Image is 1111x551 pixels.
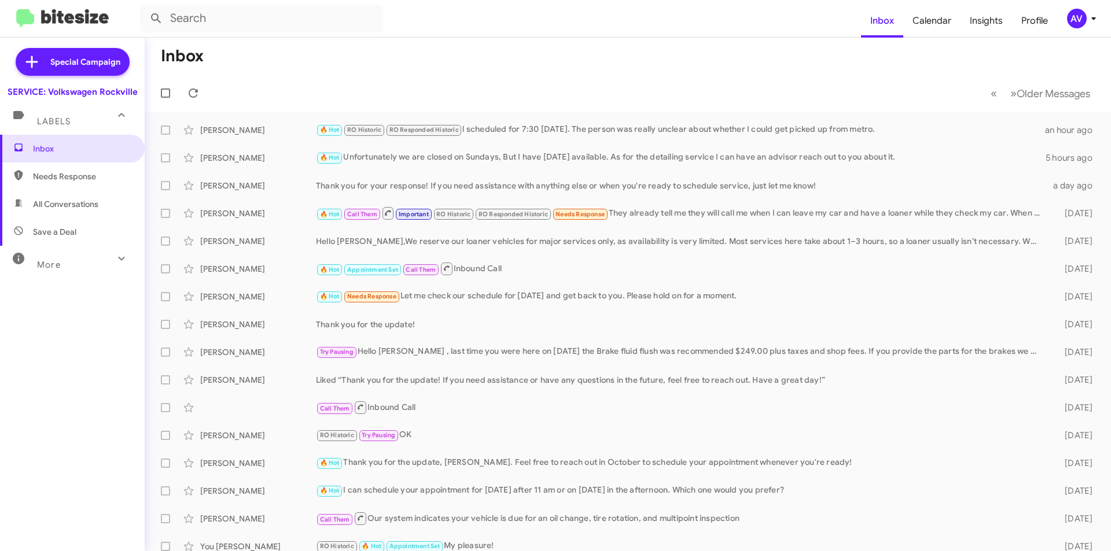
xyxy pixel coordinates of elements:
[1046,430,1102,441] div: [DATE]
[200,263,316,275] div: [PERSON_NAME]
[37,116,71,127] span: Labels
[320,431,354,439] span: RO Historic
[200,346,316,358] div: [PERSON_NAME]
[1046,346,1102,358] div: [DATE]
[903,4,961,38] a: Calendar
[316,345,1046,358] div: Hello [PERSON_NAME] , last time you were here on [DATE] the Brake fluid flush was recommended $24...
[320,266,340,273] span: 🔥 Hot
[320,516,350,523] span: Call Them
[37,260,61,270] span: More
[200,513,316,524] div: [PERSON_NAME]
[200,208,316,219] div: [PERSON_NAME]
[200,457,316,469] div: [PERSON_NAME]
[320,487,340,494] span: 🔥 Hot
[50,56,120,68] span: Special Campaign
[991,86,997,101] span: «
[33,143,131,154] span: Inbox
[316,319,1046,330] div: Thank you for the update!
[316,123,1045,136] div: l scheduled for 7:30 [DATE]. The person was really unclear about whether I could get picked up fr...
[316,261,1046,276] div: Inbound Call
[200,430,316,441] div: [PERSON_NAME]
[389,542,440,550] span: Appointment Set
[316,235,1046,247] div: Hello [PERSON_NAME],We reserve our loaner vehicles for major services only, as availability is ve...
[984,82,1004,105] button: Previous
[389,126,459,134] span: RO Responded Historic
[316,456,1046,469] div: Thank you for the update, [PERSON_NAME]. Feel free to reach out in October to schedule your appoi...
[316,290,1046,303] div: Let me check our schedule for [DATE] and get back to you. Please hold on for a moment.
[200,180,316,191] div: [PERSON_NAME]
[16,48,130,76] a: Special Campaign
[200,152,316,164] div: [PERSON_NAME]
[320,542,354,550] span: RO Historic
[33,171,131,182] span: Needs Response
[961,4,1012,38] a: Insights
[362,431,395,439] span: Try Pausing
[479,210,548,218] span: RO Responded Historic
[320,154,340,161] span: 🔥 Hot
[316,400,1046,415] div: Inbound Call
[347,266,398,273] span: Appointment Set
[316,151,1046,164] div: Unfortunately we are closed on Sundays, But I have [DATE] available. As for the detailing service...
[347,210,377,218] span: Call Them
[200,485,316,497] div: [PERSON_NAME]
[362,542,381,550] span: 🔥 Hot
[320,210,340,218] span: 🔥 Hot
[399,210,429,218] span: Important
[316,374,1046,386] div: Liked “Thank you for the update! If you need assistance or have any questions in the future, feel...
[436,210,470,218] span: RO Historic
[140,5,383,32] input: Search
[1046,208,1102,219] div: [DATE]
[984,82,1097,105] nav: Page navigation example
[320,126,340,134] span: 🔥 Hot
[316,428,1046,442] div: OK
[320,459,340,467] span: 🔥 Hot
[1046,374,1102,386] div: [DATE]
[316,206,1046,220] div: They already tell me they will call me when I can leave my car and have a loaner while they check...
[161,47,204,65] h1: Inbox
[320,405,350,412] span: Call Them
[1012,4,1057,38] a: Profile
[1010,86,1017,101] span: »
[1046,402,1102,413] div: [DATE]
[1046,457,1102,469] div: [DATE]
[316,484,1046,497] div: I can schedule your appointment for [DATE] after 11 am or on [DATE] in the afternoon. Which one w...
[200,235,316,247] div: [PERSON_NAME]
[33,198,98,210] span: All Conversations
[1046,319,1102,330] div: [DATE]
[1046,263,1102,275] div: [DATE]
[861,4,903,38] a: Inbox
[200,291,316,302] div: [PERSON_NAME]
[320,293,340,300] span: 🔥 Hot
[33,226,76,238] span: Save a Deal
[1003,82,1097,105] button: Next
[1045,124,1102,136] div: an hour ago
[1046,180,1102,191] div: a day ago
[1067,9,1087,28] div: AV
[1046,513,1102,524] div: [DATE]
[316,511,1046,526] div: Our system indicates your vehicle is due for an oil change, tire rotation, and multipoint inspection
[316,180,1046,191] div: Thank you for your response! If you need assistance with anything else or when you're ready to sc...
[1057,9,1098,28] button: AV
[200,374,316,386] div: [PERSON_NAME]
[200,124,316,136] div: [PERSON_NAME]
[320,348,354,356] span: Try Pausing
[1046,291,1102,302] div: [DATE]
[347,293,396,300] span: Needs Response
[1046,152,1102,164] div: 5 hours ago
[1017,87,1090,100] span: Older Messages
[347,126,381,134] span: RO Historic
[406,266,436,273] span: Call Them
[8,86,138,98] div: SERVICE: Volkswagen Rockville
[1046,235,1102,247] div: [DATE]
[555,210,605,218] span: Needs Response
[200,319,316,330] div: [PERSON_NAME]
[1046,485,1102,497] div: [DATE]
